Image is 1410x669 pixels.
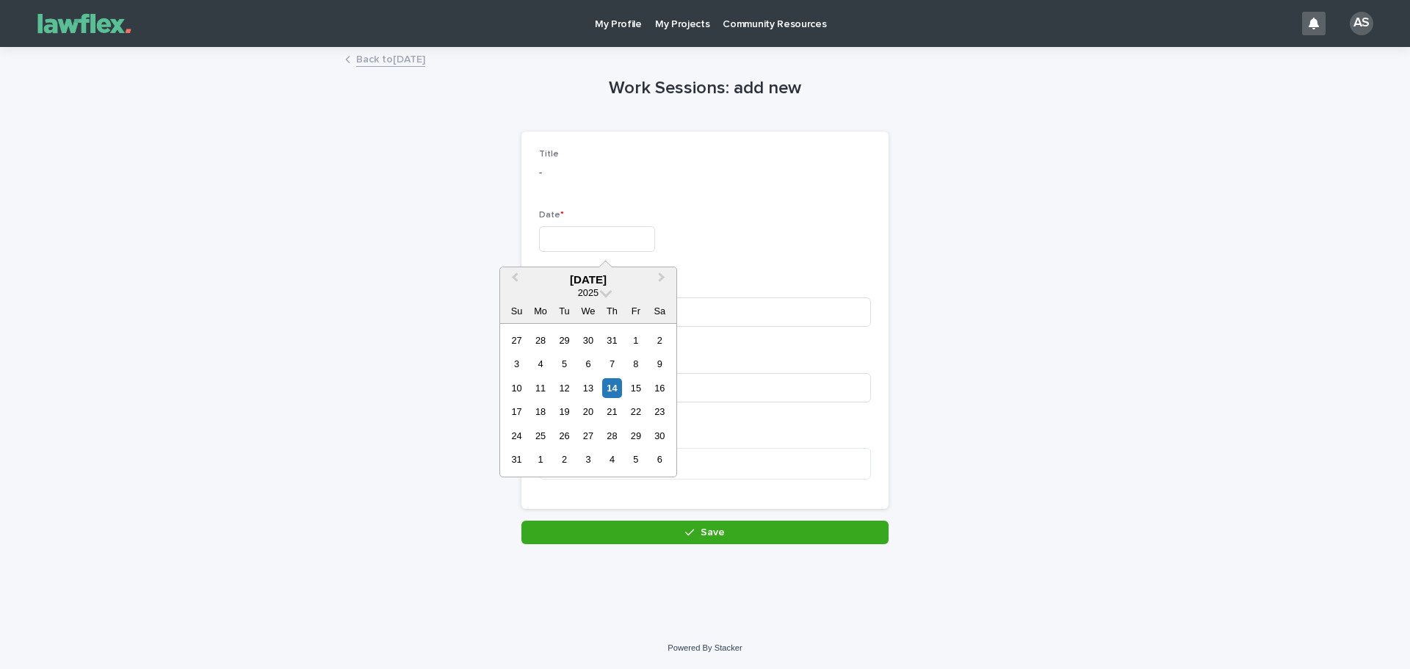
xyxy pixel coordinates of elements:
span: 2025 [578,287,599,298]
div: Choose Saturday, August 30th, 2025 [650,426,670,446]
button: Previous Month [502,269,525,292]
div: Choose Sunday, August 10th, 2025 [507,378,527,398]
div: Choose Friday, August 8th, 2025 [626,354,646,374]
div: Choose Sunday, August 24th, 2025 [507,426,527,446]
img: Gnvw4qrBSHOAfo8VMhG6 [29,9,140,38]
div: Tu [554,301,574,321]
button: Next Month [651,269,675,292]
div: Choose Saturday, August 23rd, 2025 [650,402,670,422]
div: Choose Friday, August 22nd, 2025 [626,402,646,422]
div: Choose Sunday, August 17th, 2025 [507,402,527,422]
div: Choose Tuesday, August 5th, 2025 [554,354,574,374]
span: Title [539,150,559,159]
div: Choose Thursday, August 21st, 2025 [602,402,622,422]
div: Choose Thursday, August 28th, 2025 [602,426,622,446]
div: Choose Wednesday, September 3rd, 2025 [578,449,598,469]
div: [DATE] [500,273,676,286]
div: Choose Tuesday, August 26th, 2025 [554,426,574,446]
a: Powered By Stacker [668,643,742,652]
div: Choose Saturday, September 6th, 2025 [650,449,670,469]
div: Choose Friday, September 5th, 2025 [626,449,646,469]
div: Choose Monday, August 18th, 2025 [530,402,550,422]
div: Choose Monday, August 25th, 2025 [530,426,550,446]
div: Choose Sunday, August 3rd, 2025 [507,354,527,374]
div: Sa [650,301,670,321]
div: Choose Monday, August 4th, 2025 [530,354,550,374]
div: Choose Wednesday, August 6th, 2025 [578,354,598,374]
div: We [578,301,598,321]
div: Choose Saturday, August 16th, 2025 [650,378,670,398]
div: Choose Thursday, July 31st, 2025 [602,330,622,350]
div: Choose Tuesday, August 19th, 2025 [554,402,574,422]
div: Choose Monday, July 28th, 2025 [530,330,550,350]
div: Choose Wednesday, July 30th, 2025 [578,330,598,350]
div: Choose Thursday, August 7th, 2025 [602,354,622,374]
div: Choose Friday, August 15th, 2025 [626,378,646,398]
div: Choose Wednesday, August 13th, 2025 [578,378,598,398]
div: Choose Monday, September 1st, 2025 [530,449,550,469]
div: Choose Wednesday, August 27th, 2025 [578,426,598,446]
div: Fr [626,301,646,321]
div: Su [507,301,527,321]
div: Choose Friday, August 29th, 2025 [626,426,646,446]
div: Choose Sunday, July 27th, 2025 [507,330,527,350]
p: - [539,165,871,181]
a: Back to[DATE] [356,50,425,67]
div: Choose Thursday, August 14th, 2025 [602,378,622,398]
div: Choose Friday, August 1st, 2025 [626,330,646,350]
button: Save [521,521,889,544]
div: Choose Monday, August 11th, 2025 [530,378,550,398]
div: Choose Thursday, September 4th, 2025 [602,449,622,469]
div: Choose Saturday, August 2nd, 2025 [650,330,670,350]
span: Date [539,211,564,220]
span: Save [701,527,725,538]
div: Choose Tuesday, July 29th, 2025 [554,330,574,350]
div: Mo [530,301,550,321]
div: Choose Tuesday, August 12th, 2025 [554,378,574,398]
div: AS [1350,12,1373,35]
div: Th [602,301,622,321]
div: Choose Wednesday, August 20th, 2025 [578,402,598,422]
h1: Work Sessions: add new [521,78,889,99]
div: month 2025-08 [505,328,671,471]
div: Choose Sunday, August 31st, 2025 [507,449,527,469]
div: Choose Saturday, August 9th, 2025 [650,354,670,374]
div: Choose Tuesday, September 2nd, 2025 [554,449,574,469]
